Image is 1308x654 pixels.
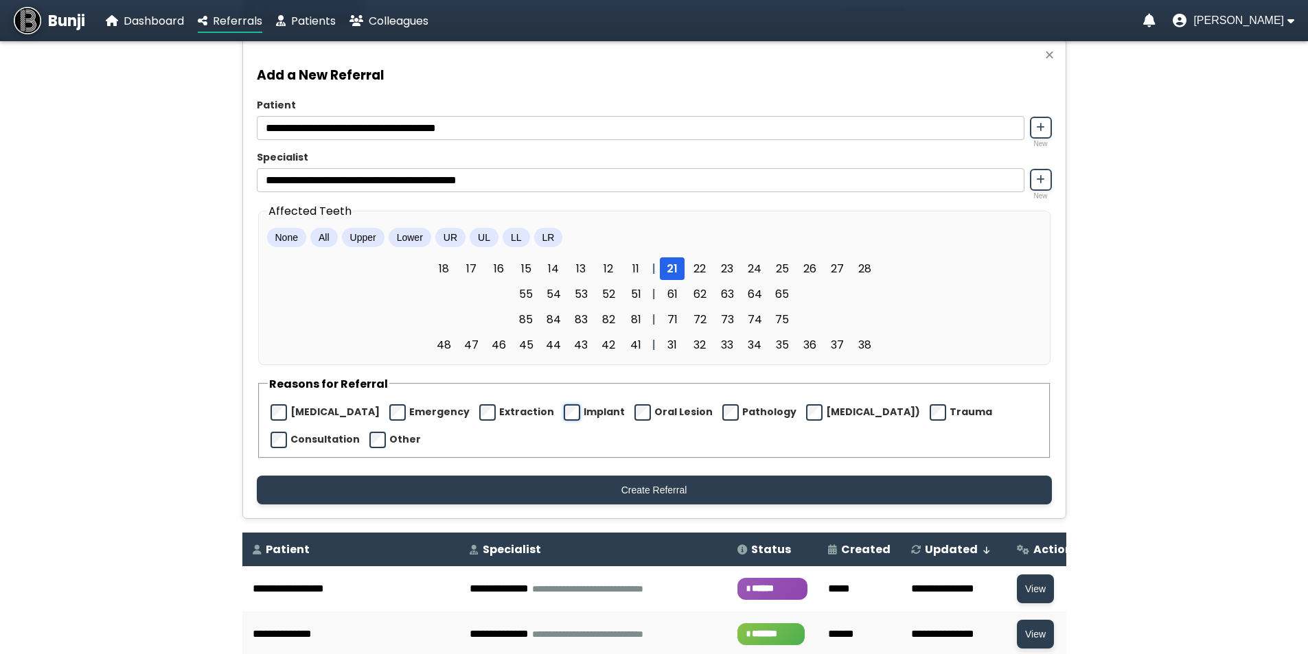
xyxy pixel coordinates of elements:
img: Bunji Dental Referral Management [14,7,41,34]
span: 72 [687,308,712,331]
span: 35 [770,334,794,356]
button: Upper [342,228,385,247]
span: 75 [770,308,794,331]
label: Other [389,432,421,447]
span: 48 [431,334,456,356]
span: 37 [825,334,849,356]
div: | [648,260,660,277]
a: Notifications [1143,14,1156,27]
button: View [1017,620,1054,649]
span: 51 [623,283,648,305]
span: 31 [660,334,685,356]
th: Actions [1007,533,1089,566]
button: None [267,228,306,247]
span: Referrals [213,13,262,29]
span: 12 [596,257,621,280]
span: 17 [459,257,483,280]
span: 13 [569,257,593,280]
span: 54 [541,283,566,305]
span: 55 [514,283,538,305]
span: 84 [541,308,566,331]
span: Colleagues [369,13,428,29]
span: 53 [569,283,593,305]
span: 47 [459,334,483,356]
span: 71 [660,308,685,331]
span: 81 [623,308,648,331]
span: 28 [852,257,877,280]
label: Extraction [499,405,554,419]
button: LL [503,228,530,247]
span: Patients [291,13,336,29]
th: Patient [242,533,459,566]
label: Pathology [742,405,796,419]
span: 32 [687,334,712,356]
span: 14 [541,257,566,280]
a: Bunji [14,7,85,34]
a: Patients [276,12,336,30]
span: 43 [569,334,593,356]
button: View [1017,574,1054,603]
legend: Reasons for Referral [268,375,389,393]
div: | [648,336,660,353]
span: 38 [852,334,877,356]
div: | [648,285,660,303]
label: Patient [257,98,1052,113]
span: 61 [660,283,685,305]
span: 64 [742,283,767,305]
label: Consultation [290,432,360,447]
span: 63 [715,283,739,305]
button: Create Referral [257,476,1052,504]
span: 15 [514,257,538,280]
label: Implant [584,405,625,419]
span: 62 [687,283,712,305]
th: Status [727,533,818,566]
th: Specialist [459,533,727,566]
span: 74 [742,308,767,331]
span: 46 [486,334,511,356]
button: UL [470,228,498,247]
th: Updated [901,533,1007,566]
legend: Affected Teeth [267,202,353,220]
span: 33 [715,334,739,356]
span: 45 [514,334,538,356]
label: Emergency [409,405,470,419]
span: 83 [569,308,593,331]
label: [MEDICAL_DATA] [290,405,380,419]
span: 26 [797,257,822,280]
button: Lower [389,228,431,247]
button: All [310,228,338,247]
span: 42 [596,334,621,356]
span: Dashboard [124,13,184,29]
span: 24 [742,257,767,280]
a: Colleagues [349,12,428,30]
span: 82 [596,308,621,331]
span: 23 [715,257,739,280]
span: 85 [514,308,538,331]
span: 41 [623,334,648,356]
a: Referrals [198,12,262,30]
span: 73 [715,308,739,331]
span: [PERSON_NAME] [1193,14,1284,27]
span: 52 [596,283,621,305]
button: User menu [1173,14,1294,27]
label: Trauma [950,405,992,419]
span: Bunji [48,10,85,32]
a: Dashboard [106,12,184,30]
th: Created [818,533,901,566]
span: 16 [486,257,511,280]
label: Specialist [257,150,1052,165]
span: 11 [623,257,648,280]
span: 65 [770,283,794,305]
span: 44 [541,334,566,356]
button: UR [435,228,466,247]
label: Oral Lesion [654,405,713,419]
span: 25 [770,257,794,280]
span: 18 [431,257,456,280]
button: LR [534,228,563,247]
div: | [648,311,660,328]
span: 36 [797,334,822,356]
h3: Add a New Referral [257,65,1052,85]
span: 21 [660,257,685,280]
label: [MEDICAL_DATA]) [826,405,920,419]
span: 22 [687,257,712,280]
